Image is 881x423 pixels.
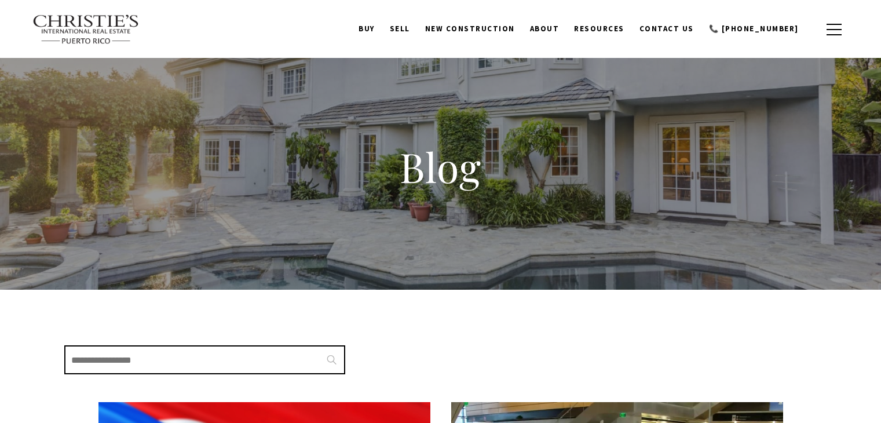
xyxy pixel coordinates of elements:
[701,18,806,40] a: 📞 [PHONE_NUMBER]
[522,18,567,40] a: About
[32,14,140,45] img: Christie's International Real Estate text transparent background
[425,24,515,34] span: New Construction
[709,24,799,34] span: 📞 [PHONE_NUMBER]
[639,24,694,34] span: Contact Us
[209,141,672,192] h1: Blog
[351,18,382,40] a: BUY
[566,18,632,40] a: Resources
[418,18,522,40] a: New Construction
[382,18,418,40] a: SELL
